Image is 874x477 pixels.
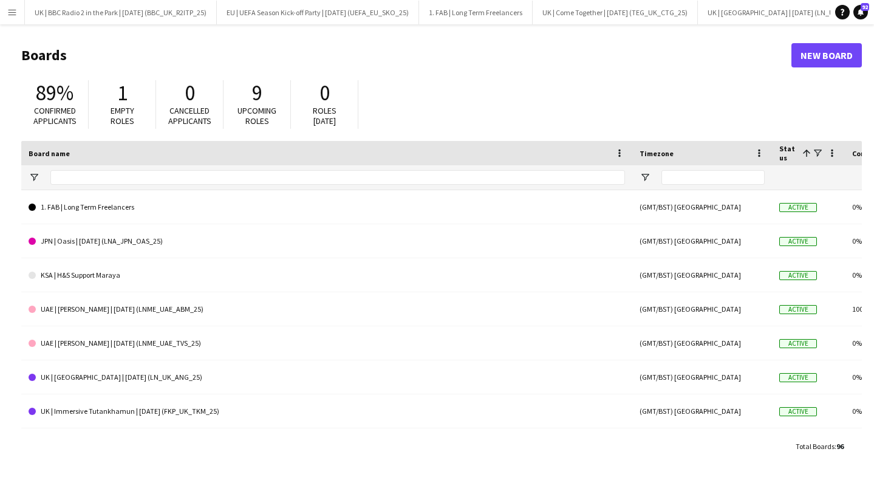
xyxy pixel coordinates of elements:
span: Active [779,373,817,382]
div: (GMT/BST) [GEOGRAPHIC_DATA] [632,326,772,360]
div: (GMT/BST) [GEOGRAPHIC_DATA] [632,394,772,428]
span: Active [779,203,817,212]
span: 89% [36,80,73,106]
span: Active [779,407,817,416]
span: Active [779,237,817,246]
div: (GMT/BST) [GEOGRAPHIC_DATA] [632,292,772,326]
input: Timezone Filter Input [661,170,765,185]
button: EU | UEFA Season Kick-off Party | [DATE] (UEFA_EU_SKO_25) [217,1,419,24]
div: (GMT/BST) [GEOGRAPHIC_DATA] [632,428,772,462]
span: Total Boards [796,442,835,451]
span: 9 [252,80,262,106]
span: Confirmed applicants [33,105,77,126]
button: UK | Come Together | [DATE] (TEG_UK_CTG_25) [533,1,698,24]
a: New Board [791,43,862,67]
button: Open Filter Menu [29,172,39,183]
span: 1 [117,80,128,106]
span: 92 [861,3,869,11]
span: Upcoming roles [237,105,276,126]
span: Cancelled applicants [168,105,211,126]
span: Status [779,144,797,162]
div: (GMT/BST) [GEOGRAPHIC_DATA] [632,258,772,292]
a: UK | Immersive Tutankhamun | [DATE] (FKP_UK_TKM_25) [29,394,625,428]
h1: Boards [21,46,791,64]
span: 0 [319,80,330,106]
a: UK | [GEOGRAPHIC_DATA] | [DATE] (LN_UK_ANG_25) [29,360,625,394]
span: 0 [185,80,195,106]
span: Roles [DATE] [313,105,336,126]
input: Board name Filter Input [50,170,625,185]
button: 1. FAB | Long Term Freelancers [419,1,533,24]
div: (GMT/BST) [GEOGRAPHIC_DATA] [632,224,772,258]
button: Open Filter Menu [640,172,650,183]
div: (GMT/BST) [GEOGRAPHIC_DATA] [632,190,772,224]
a: zz_Test Board [29,428,625,462]
span: Empty roles [111,105,134,126]
span: Board name [29,149,70,158]
span: Timezone [640,149,674,158]
button: UK | BBC Radio 2 in the Park | [DATE] (BBC_UK_R2ITP_25) [25,1,217,24]
a: KSA | H&S Support Maraya [29,258,625,292]
a: JPN | Oasis | [DATE] (LNA_JPN_OAS_25) [29,224,625,258]
span: 96 [836,442,844,451]
span: Active [779,271,817,280]
a: 92 [853,5,868,19]
span: Active [779,339,817,348]
a: 1. FAB | Long Term Freelancers [29,190,625,224]
div: (GMT/BST) [GEOGRAPHIC_DATA] [632,360,772,394]
span: Active [779,305,817,314]
a: UAE | [PERSON_NAME] | [DATE] (LNME_UAE_TVS_25) [29,326,625,360]
a: UAE | [PERSON_NAME] | [DATE] (LNME_UAE_ABM_25) [29,292,625,326]
div: : [796,434,844,458]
